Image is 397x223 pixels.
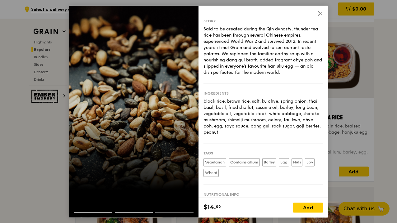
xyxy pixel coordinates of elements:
[305,158,315,166] label: Soy
[203,169,219,177] label: Wheat
[203,19,323,24] div: Story
[262,158,276,166] label: Barley
[229,158,260,166] label: Contains allium
[203,98,323,136] div: black rice, brown rice, salt, ku chye, spring onion, thai basil, basil, fried shallot, sesame oil...
[203,192,323,197] div: Nutritional info
[203,91,323,96] div: Ingredients
[203,203,216,212] span: $14.
[216,204,221,209] span: 00
[292,158,302,166] label: Nuts
[279,158,289,166] label: Egg
[203,151,323,156] div: Tags
[293,203,323,212] div: Add
[203,158,226,166] label: Vegetarian
[203,26,323,76] div: Said to be created during the Qin dynasty, thunder tea rice has been through several Chinese empi...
